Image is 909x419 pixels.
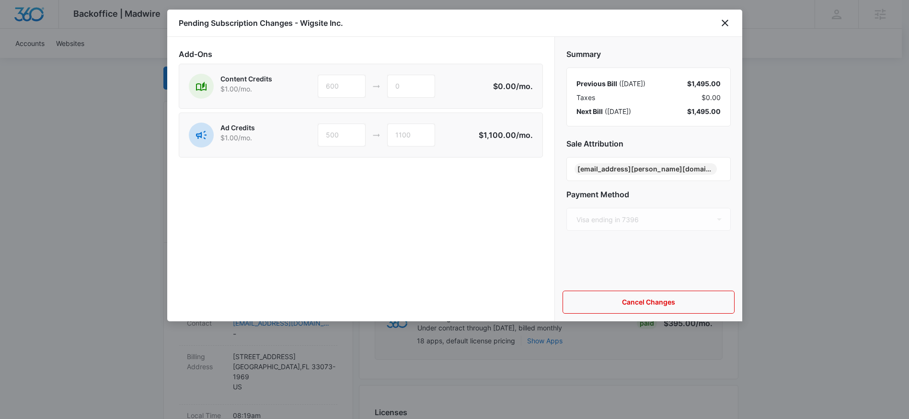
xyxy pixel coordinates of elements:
[563,291,735,314] button: Cancel Changes
[479,129,533,141] p: $1,100.00
[220,84,272,94] p: $1.00 /mo.
[576,92,595,102] span: Taxes
[220,74,272,84] p: Content Credits
[719,17,731,29] button: close
[516,81,533,91] span: /mo.
[220,123,255,133] p: Ad Credits
[687,79,721,89] div: $1,495.00
[576,106,631,116] div: ( [DATE] )
[179,17,343,29] h1: Pending Subscription Changes - Wigsite Inc.
[576,107,603,115] span: Next Bill
[702,92,721,102] span: $0.00
[566,48,731,60] h2: Summary
[576,79,617,88] span: Previous Bill
[488,80,533,92] p: $0.00
[566,138,731,149] h2: Sale Attribution
[566,189,731,200] h2: Payment Method
[576,79,645,89] div: ( [DATE] )
[179,48,543,60] h2: Add-Ons
[220,133,255,143] p: $1.00 /mo.
[516,130,533,140] span: /mo.
[687,106,721,116] div: $1,495.00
